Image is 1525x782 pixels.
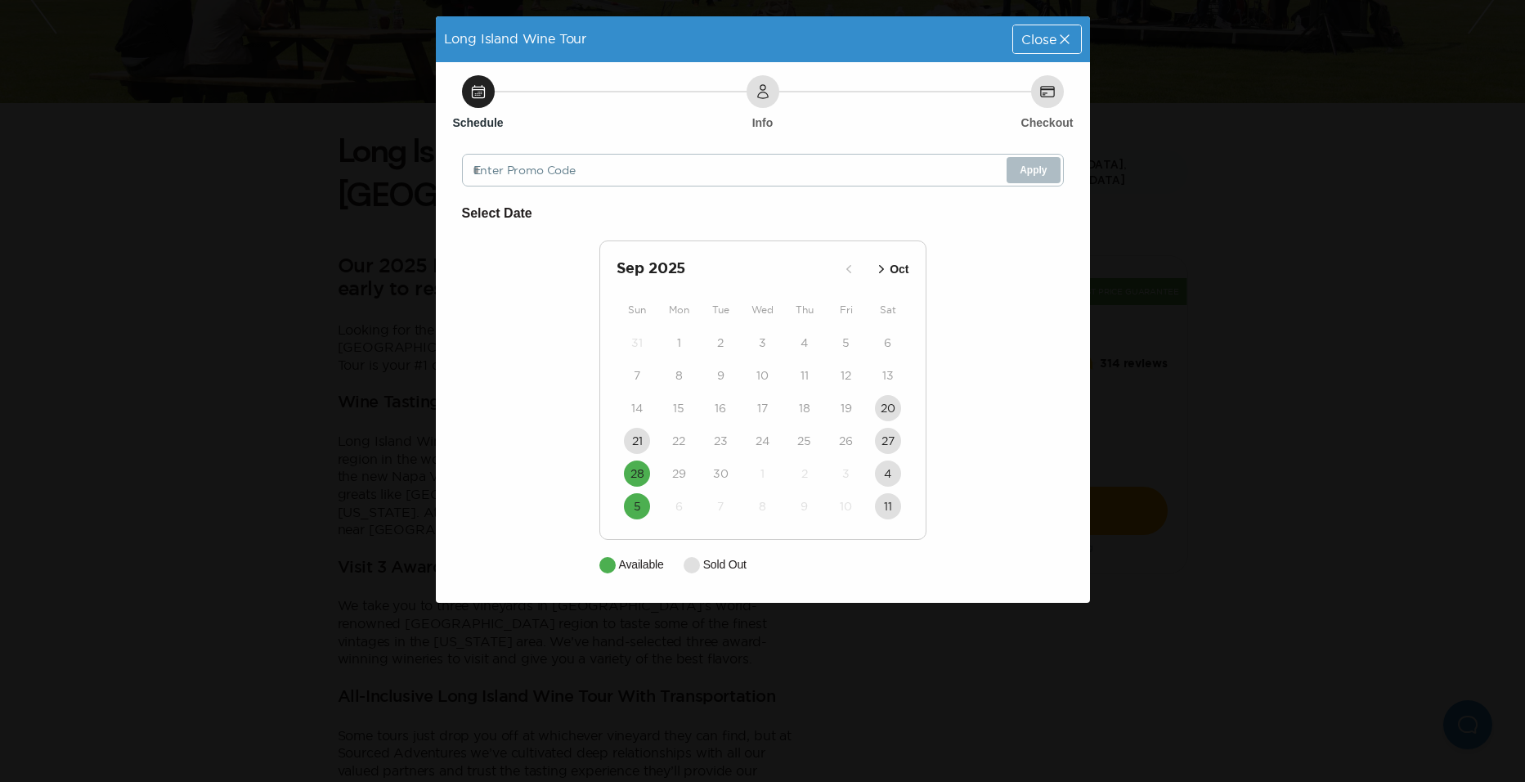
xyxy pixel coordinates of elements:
[717,498,724,515] time: 7
[841,367,851,384] time: 12
[624,395,650,421] button: 14
[700,300,742,320] div: Tue
[713,465,729,482] time: 30
[799,400,810,416] time: 18
[714,433,728,449] time: 23
[707,493,733,519] button: 7
[707,428,733,454] button: 23
[752,115,774,131] h6: Info
[792,330,818,356] button: 4
[797,433,811,449] time: 25
[875,395,901,421] button: 20
[444,31,587,46] span: Long Island Wine Tour
[867,300,908,320] div: Sat
[632,433,643,449] time: 21
[833,330,859,356] button: 5
[634,498,641,515] time: 5
[749,461,775,487] button: 1
[833,395,859,421] button: 19
[666,395,692,421] button: 15
[875,362,901,389] button: 13
[783,300,825,320] div: Thu
[624,493,650,519] button: 5
[881,400,895,416] time: 20
[666,461,692,487] button: 29
[801,335,808,351] time: 4
[617,300,658,320] div: Sun
[833,428,859,454] button: 26
[840,498,852,515] time: 10
[617,258,837,281] h2: Sep 2025
[707,330,733,356] button: 2
[619,556,664,573] p: Available
[624,461,650,487] button: 28
[749,362,775,389] button: 10
[1021,33,1056,46] span: Close
[792,461,818,487] button: 2
[801,498,808,515] time: 9
[707,362,733,389] button: 9
[666,330,692,356] button: 1
[875,330,901,356] button: 6
[749,428,775,454] button: 24
[1021,115,1074,131] h6: Checkout
[673,400,684,416] time: 15
[756,367,769,384] time: 10
[801,465,808,482] time: 2
[833,461,859,487] button: 3
[672,465,686,482] time: 29
[634,367,640,384] time: 7
[630,465,644,482] time: 28
[868,256,913,283] button: Oct
[677,335,681,351] time: 1
[624,362,650,389] button: 7
[749,330,775,356] button: 3
[756,433,769,449] time: 24
[890,261,908,278] p: Oct
[759,498,766,515] time: 8
[801,367,809,384] time: 11
[717,367,724,384] time: 9
[666,428,692,454] button: 22
[717,335,724,351] time: 2
[875,493,901,519] button: 11
[833,493,859,519] button: 10
[452,115,503,131] h6: Schedule
[462,203,1064,224] h6: Select Date
[631,335,643,351] time: 31
[759,335,766,351] time: 3
[749,493,775,519] button: 8
[882,367,894,384] time: 13
[842,335,850,351] time: 5
[839,433,853,449] time: 26
[833,362,859,389] button: 12
[757,400,768,416] time: 17
[792,395,818,421] button: 18
[792,428,818,454] button: 25
[749,395,775,421] button: 17
[760,465,765,482] time: 1
[742,300,783,320] div: Wed
[631,400,643,416] time: 14
[675,498,683,515] time: 6
[841,400,852,416] time: 19
[666,362,692,389] button: 8
[675,367,683,384] time: 8
[842,465,850,482] time: 3
[881,433,895,449] time: 27
[666,493,692,519] button: 6
[875,428,901,454] button: 27
[703,556,747,573] p: Sold Out
[707,395,733,421] button: 16
[884,335,891,351] time: 6
[715,400,726,416] time: 16
[875,461,901,487] button: 4
[672,433,685,449] time: 22
[624,330,650,356] button: 31
[884,465,891,482] time: 4
[624,428,650,454] button: 21
[658,300,700,320] div: Mon
[884,498,892,515] time: 11
[792,362,818,389] button: 11
[707,461,733,487] button: 30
